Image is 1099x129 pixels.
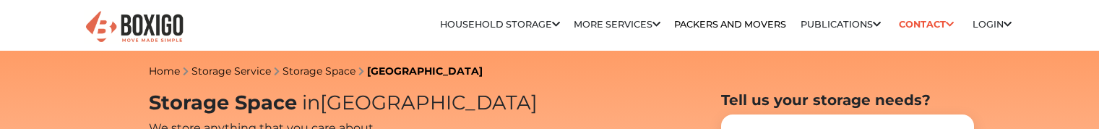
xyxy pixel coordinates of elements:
[283,64,355,78] a: Storage Space
[297,91,538,115] span: [GEOGRAPHIC_DATA]
[149,91,676,115] h1: Storage Space
[149,64,180,78] a: Home
[895,13,959,36] a: Contact
[801,19,881,30] a: Publications
[674,19,786,30] a: Packers and Movers
[440,19,560,30] a: Household Storage
[574,19,660,30] a: More services
[367,64,483,78] a: [GEOGRAPHIC_DATA]
[84,9,185,45] img: Boxigo
[302,91,320,115] span: in
[191,64,271,78] a: Storage Service
[721,91,974,109] h2: Tell us your storage needs?
[973,19,1012,30] a: Login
